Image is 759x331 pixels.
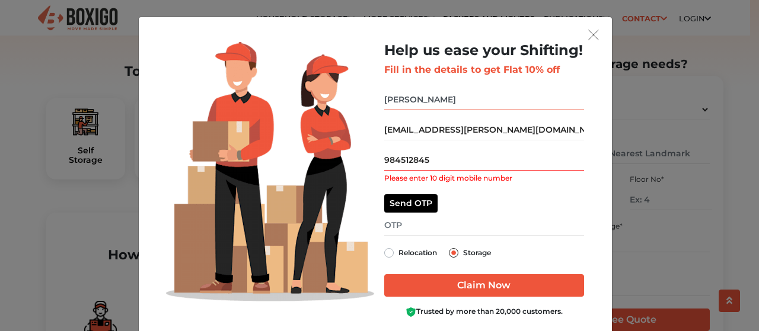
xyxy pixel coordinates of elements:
[384,64,584,75] h3: Fill in the details to get Flat 10% off
[588,30,599,40] img: exit
[406,307,416,317] img: Boxigo Customer Shield
[384,173,512,184] label: Please enter 10 digit mobile number
[384,194,438,213] button: Send OTP
[463,246,491,260] label: Storage
[384,42,584,59] h2: Help us ease your Shifting!
[384,215,584,236] input: OTP
[384,89,584,110] input: Your Name
[384,150,584,171] input: Mobile No
[384,306,584,317] div: Trusted by more than 20,000 customers.
[166,42,375,301] img: Lead Welcome Image
[384,274,584,297] input: Claim Now
[384,120,584,140] input: Mail Id
[398,246,437,260] label: Relocation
